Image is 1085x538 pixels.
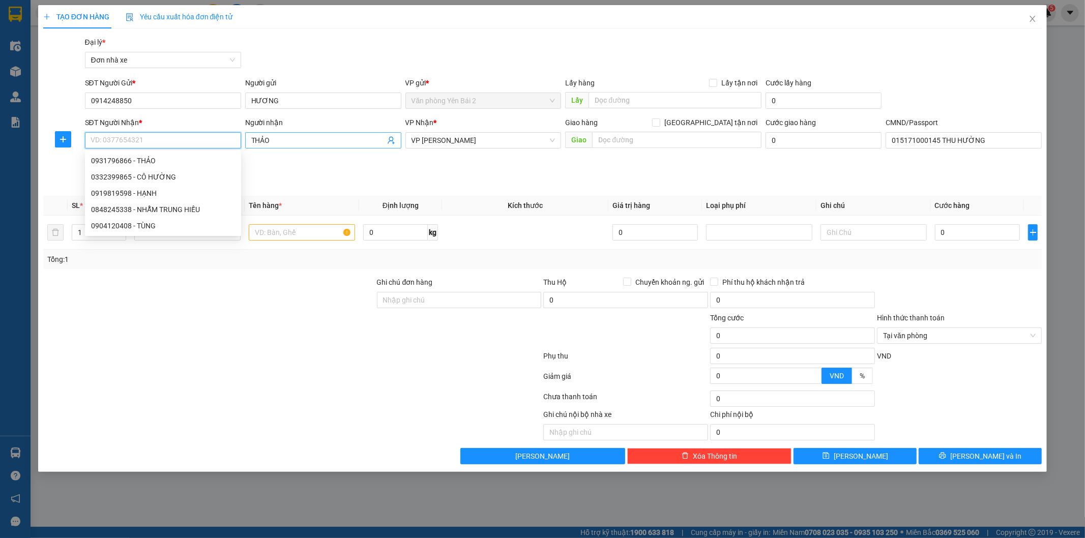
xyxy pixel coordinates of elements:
div: 0332399865 - CÔ HƯỜNG [85,169,241,185]
input: VD: Bàn, Ghế [249,224,355,241]
span: VND [877,352,891,360]
span: Tại văn phòng [883,328,1036,343]
img: icon [126,13,134,21]
div: VP gửi [405,77,562,88]
div: 0904120408 - TÙNG [91,220,235,231]
span: [PERSON_NAME] và In [950,451,1021,462]
span: Thu Hộ [543,278,567,286]
div: SĐT Người Nhận [85,117,241,128]
input: Cước lấy hàng [766,93,882,109]
span: Lấy [565,92,589,108]
div: 0848245338 - NHẪM TRUNG HIẾU [91,204,235,215]
span: user-add [387,136,395,144]
button: Close [1018,5,1047,34]
div: Người nhận [245,117,401,128]
th: Loại phụ phí [702,196,816,216]
div: Ghi chú nội bộ nhà xe [543,409,708,424]
span: printer [939,452,946,460]
input: Cước giao hàng [766,132,882,148]
label: Ghi chú đơn hàng [377,278,433,286]
input: 0 [612,224,698,241]
div: Giảm giá [543,371,710,388]
button: printer[PERSON_NAME] và In [919,448,1042,464]
div: 0332399865 - CÔ HƯỜNG [91,171,235,183]
div: Chưa thanh toán [543,391,710,409]
span: SL [72,201,80,210]
span: Tên hàng [249,201,282,210]
input: Dọc đường [589,92,761,108]
span: Lấy tận nơi [717,77,761,88]
span: plus [55,135,71,143]
div: 0931796866 - THẢO [85,153,241,169]
input: Ghi Chú [820,224,927,241]
li: Hotline: 19001155 [95,38,425,50]
div: 0919819598 - HẠNH [85,185,241,201]
span: Giao [565,132,592,148]
span: Đơn nhà xe [91,52,235,68]
div: Phụ thu [543,350,710,368]
input: Nhập ghi chú [543,424,708,440]
span: Cước hàng [935,201,970,210]
div: 0904120408 - TÙNG [85,218,241,234]
div: SĐT Người Gửi [85,77,241,88]
img: logo.jpg [13,13,64,64]
span: Giao hàng [565,118,598,127]
button: plus [1028,224,1038,241]
li: Số 10 ngõ 15 Ngọc Hồi, Q.[PERSON_NAME], [GEOGRAPHIC_DATA] [95,25,425,38]
span: Kích thước [508,201,543,210]
span: Chuyển khoản ng. gửi [631,277,708,288]
input: Ghi chú đơn hàng [377,292,542,308]
span: Giá trị hàng [612,201,650,210]
div: 0919819598 - HẠNH [91,188,235,199]
div: CMND/Passport [886,117,1042,128]
span: Lấy hàng [565,79,595,87]
span: delete [682,452,689,460]
label: Cước giao hàng [766,118,816,127]
label: Hình thức thanh toán [877,314,945,322]
span: VND [830,372,844,380]
div: Chi phí nội bộ [710,409,875,424]
span: [GEOGRAPHIC_DATA] tận nơi [660,117,761,128]
input: Dọc đường [592,132,761,148]
button: plus [55,131,71,147]
span: TẠO ĐƠN HÀNG [43,13,109,21]
button: save[PERSON_NAME] [794,448,917,464]
span: [PERSON_NAME] [834,451,888,462]
div: 0931796866 - THẢO [91,155,235,166]
span: Định lượng [383,201,419,210]
button: deleteXóa Thông tin [627,448,792,464]
span: Văn phòng Yên Bái 2 [412,93,555,108]
span: VP Trần Đại Nghĩa [412,133,555,148]
span: [PERSON_NAME] [515,451,570,462]
span: Tổng cước [710,314,744,322]
div: Người gửi [245,77,401,88]
span: save [823,452,830,460]
label: Cước lấy hàng [766,79,811,87]
th: Ghi chú [816,196,931,216]
span: close [1029,15,1037,23]
span: % [860,372,865,380]
b: GỬI : Văn phòng Yên Bái 2 [13,74,179,91]
span: Yêu cầu xuất hóa đơn điện tử [126,13,233,21]
span: Xóa Thông tin [693,451,737,462]
button: [PERSON_NAME] [460,448,625,464]
span: kg [428,224,438,241]
span: VP Nhận [405,118,434,127]
span: plus [43,13,50,20]
div: Tổng: 1 [47,254,419,265]
span: plus [1029,228,1037,236]
span: Đại lý [85,38,105,46]
span: Phí thu hộ khách nhận trả [718,277,809,288]
div: 0848245338 - NHẪM TRUNG HIẾU [85,201,241,218]
button: delete [47,224,64,241]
